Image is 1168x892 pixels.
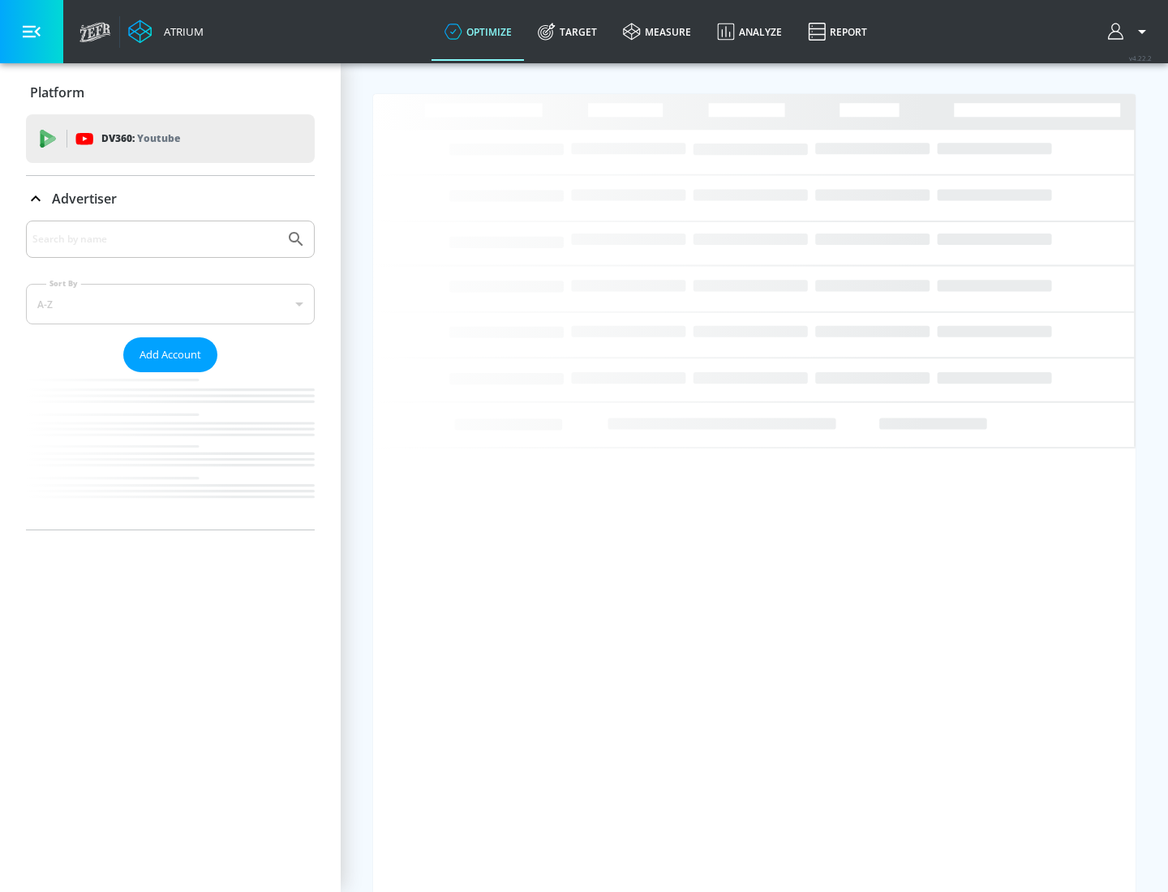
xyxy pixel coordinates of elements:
[26,372,315,530] nav: list of Advertiser
[123,337,217,372] button: Add Account
[101,130,180,148] p: DV360:
[157,24,204,39] div: Atrium
[795,2,880,61] a: Report
[26,114,315,163] div: DV360: Youtube
[46,278,81,289] label: Sort By
[610,2,704,61] a: measure
[525,2,610,61] a: Target
[52,190,117,208] p: Advertiser
[30,84,84,101] p: Platform
[26,70,315,115] div: Platform
[140,345,201,364] span: Add Account
[432,2,525,61] a: optimize
[26,176,315,221] div: Advertiser
[1129,54,1152,62] span: v 4.22.2
[128,19,204,44] a: Atrium
[26,221,315,530] div: Advertiser
[137,130,180,147] p: Youtube
[32,229,278,250] input: Search by name
[26,284,315,324] div: A-Z
[704,2,795,61] a: Analyze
